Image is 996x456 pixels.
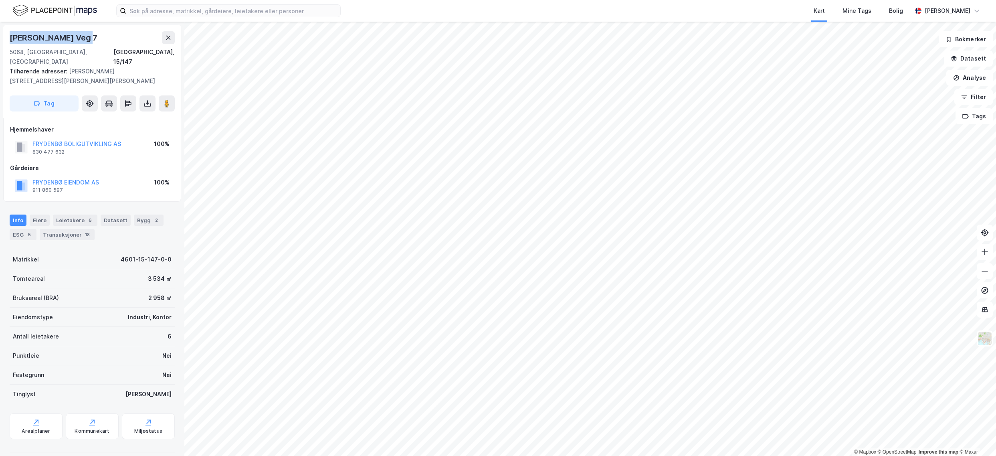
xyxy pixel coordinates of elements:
[83,231,91,239] div: 18
[956,108,993,124] button: Tags
[25,231,33,239] div: 5
[75,428,109,434] div: Kommunekart
[10,47,113,67] div: 5068, [GEOGRAPHIC_DATA], [GEOGRAPHIC_DATA]
[134,428,162,434] div: Miljøstatus
[10,215,26,226] div: Info
[13,293,59,303] div: Bruksareal (BRA)
[128,312,172,322] div: Industri, Kontor
[126,5,340,17] input: Søk på adresse, matrikkel, gårdeiere, leietakere eller personer
[814,6,825,16] div: Kart
[154,178,170,187] div: 100%
[10,31,99,44] div: [PERSON_NAME] Veg 7
[86,216,94,224] div: 6
[925,6,970,16] div: [PERSON_NAME]
[30,215,50,226] div: Eiere
[13,389,36,399] div: Tinglyst
[148,274,172,284] div: 3 534 ㎡
[10,163,174,173] div: Gårdeiere
[125,389,172,399] div: [PERSON_NAME]
[956,417,996,456] iframe: Chat Widget
[162,370,172,380] div: Nei
[121,255,172,264] div: 4601-15-147-0-0
[10,95,79,111] button: Tag
[854,449,876,455] a: Mapbox
[919,449,958,455] a: Improve this map
[152,216,160,224] div: 2
[32,187,63,193] div: 911 860 597
[944,51,993,67] button: Datasett
[154,139,170,149] div: 100%
[13,370,44,380] div: Festegrunn
[13,351,39,361] div: Punktleie
[842,6,871,16] div: Mine Tags
[954,89,993,105] button: Filter
[946,70,993,86] button: Analyse
[32,149,65,155] div: 830 477 632
[101,215,131,226] div: Datasett
[13,274,45,284] div: Tomteareal
[148,293,172,303] div: 2 958 ㎡
[134,215,164,226] div: Bygg
[10,229,36,240] div: ESG
[113,47,175,67] div: [GEOGRAPHIC_DATA], 15/147
[40,229,95,240] div: Transaksjoner
[13,332,59,341] div: Antall leietakere
[10,68,69,75] span: Tilhørende adresser:
[878,449,917,455] a: OpenStreetMap
[889,6,903,16] div: Bolig
[13,255,39,264] div: Matrikkel
[168,332,172,341] div: 6
[13,312,53,322] div: Eiendomstype
[22,428,50,434] div: Arealplaner
[10,125,174,134] div: Hjemmelshaver
[10,67,168,86] div: [PERSON_NAME][STREET_ADDRESS][PERSON_NAME][PERSON_NAME]
[977,331,992,346] img: Z
[13,4,97,18] img: logo.f888ab2527a4732fd821a326f86c7f29.svg
[939,31,993,47] button: Bokmerker
[162,351,172,361] div: Nei
[53,215,97,226] div: Leietakere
